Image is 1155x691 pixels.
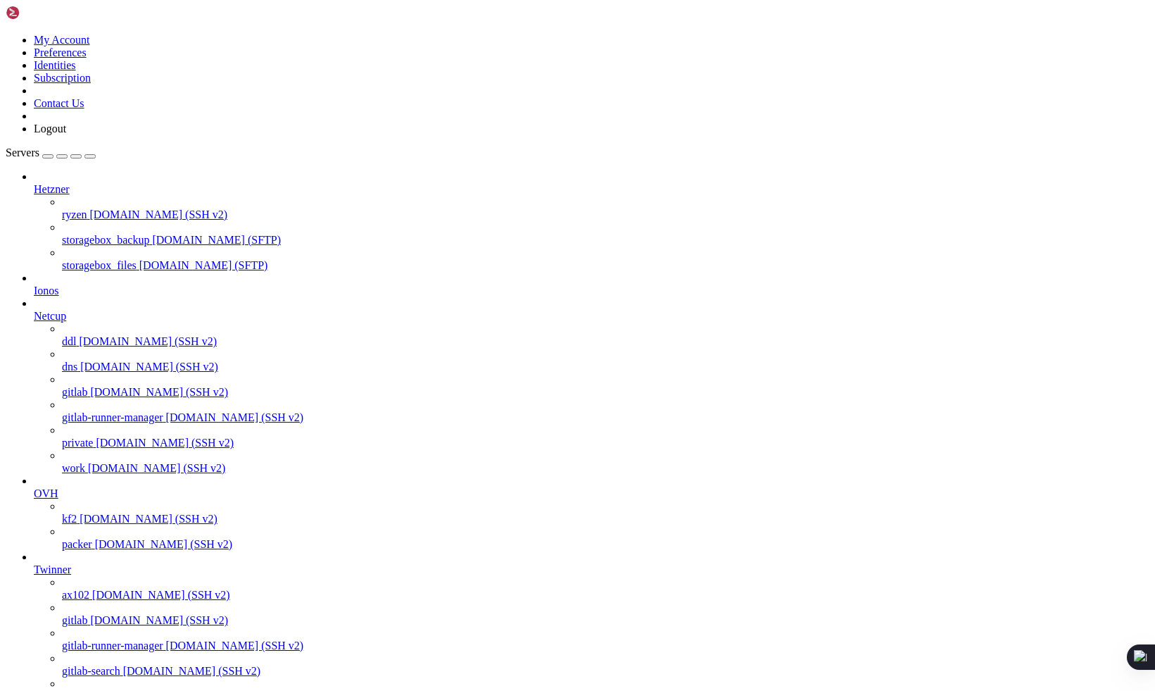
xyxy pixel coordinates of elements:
[34,97,84,109] a: Contact Us
[62,538,1149,551] a: packer [DOMAIN_NAME] (SSH v2)
[62,386,1149,399] a: gitlab [DOMAIN_NAME] (SSH v2)
[62,386,87,398] span: gitlab
[62,259,1149,272] a: storagebox_files [DOMAIN_NAME] (SFTP)
[62,234,1149,247] a: storagebox_backup [DOMAIN_NAME] (SFTP)
[80,361,218,373] span: [DOMAIN_NAME] (SSH v2)
[62,361,77,373] span: dns
[62,323,1149,348] li: ddl [DOMAIN_NAME] (SSH v2)
[62,513,77,525] span: kf2
[34,183,70,195] span: Hetzner
[62,538,92,550] span: packer
[90,208,228,220] span: [DOMAIN_NAME] (SSH v2)
[62,513,1149,525] a: kf2 [DOMAIN_NAME] (SSH v2)
[62,424,1149,449] li: private [DOMAIN_NAME] (SSH v2)
[62,399,1149,424] li: gitlab-runner-manager [DOMAIN_NAME] (SSH v2)
[62,335,1149,348] a: ddl [DOMAIN_NAME] (SSH v2)
[62,221,1149,247] li: storagebox_backup [DOMAIN_NAME] (SFTP)
[6,6,87,20] img: Shellngn
[6,147,39,158] span: Servers
[6,147,96,158] a: Servers
[62,411,1149,424] a: gitlab-runner-manager [DOMAIN_NAME] (SSH v2)
[62,602,1149,627] li: gitlab [DOMAIN_NAME] (SSH v2)
[62,208,87,220] span: ryzen
[34,564,1149,576] a: Twinner
[88,462,226,474] span: [DOMAIN_NAME] (SSH v2)
[62,196,1149,221] li: ryzen [DOMAIN_NAME] (SSH v2)
[80,513,217,525] span: [DOMAIN_NAME] (SSH v2)
[62,640,163,652] span: gitlab-runner-manager
[34,487,1149,500] a: OVH
[34,310,66,322] span: Netcup
[34,183,1149,196] a: Hetzner
[34,475,1149,551] li: OVH
[62,335,76,347] span: ddl
[90,614,228,626] span: [DOMAIN_NAME] (SSH v2)
[62,437,1149,449] a: private [DOMAIN_NAME] (SSH v2)
[96,437,234,449] span: [DOMAIN_NAME] (SSH v2)
[62,259,137,271] span: storagebox_files
[62,449,1149,475] li: work [DOMAIN_NAME] (SSH v2)
[62,652,1149,678] li: gitlab-search [DOMAIN_NAME] (SSH v2)
[62,640,1149,652] a: gitlab-runner-manager [DOMAIN_NAME] (SSH v2)
[62,576,1149,602] li: ax102 [DOMAIN_NAME] (SSH v2)
[34,564,71,575] span: Twinner
[62,627,1149,652] li: gitlab-runner-manager [DOMAIN_NAME] (SSH v2)
[90,386,228,398] span: [DOMAIN_NAME] (SSH v2)
[62,348,1149,373] li: dns [DOMAIN_NAME] (SSH v2)
[34,170,1149,272] li: Hetzner
[34,285,1149,297] a: Ionos
[62,589,1149,602] a: ax102 [DOMAIN_NAME] (SSH v2)
[34,34,90,46] a: My Account
[34,487,58,499] span: OVH
[62,589,89,601] span: ax102
[62,500,1149,525] li: kf2 [DOMAIN_NAME] (SSH v2)
[62,462,1149,475] a: work [DOMAIN_NAME] (SSH v2)
[62,665,120,677] span: gitlab-search
[34,59,76,71] a: Identities
[34,72,91,84] a: Subscription
[62,373,1149,399] li: gitlab [DOMAIN_NAME] (SSH v2)
[34,46,87,58] a: Preferences
[62,234,149,246] span: storagebox_backup
[62,437,93,449] span: private
[34,285,59,297] span: Ionos
[166,411,304,423] span: [DOMAIN_NAME] (SSH v2)
[92,589,230,601] span: [DOMAIN_NAME] (SSH v2)
[34,272,1149,297] li: Ionos
[95,538,233,550] span: [DOMAIN_NAME] (SSH v2)
[62,411,163,423] span: gitlab-runner-manager
[123,665,261,677] span: [DOMAIN_NAME] (SSH v2)
[62,361,1149,373] a: dns [DOMAIN_NAME] (SSH v2)
[34,310,1149,323] a: Netcup
[62,208,1149,221] a: ryzen [DOMAIN_NAME] (SSH v2)
[166,640,304,652] span: [DOMAIN_NAME] (SSH v2)
[79,335,217,347] span: [DOMAIN_NAME] (SSH v2)
[62,247,1149,272] li: storagebox_files [DOMAIN_NAME] (SFTP)
[152,234,281,246] span: [DOMAIN_NAME] (SFTP)
[34,297,1149,475] li: Netcup
[139,259,268,271] span: [DOMAIN_NAME] (SFTP)
[34,123,66,135] a: Logout
[62,525,1149,551] li: packer [DOMAIN_NAME] (SSH v2)
[62,614,87,626] span: gitlab
[62,665,1149,678] a: gitlab-search [DOMAIN_NAME] (SSH v2)
[62,614,1149,627] a: gitlab [DOMAIN_NAME] (SSH v2)
[62,462,85,474] span: work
